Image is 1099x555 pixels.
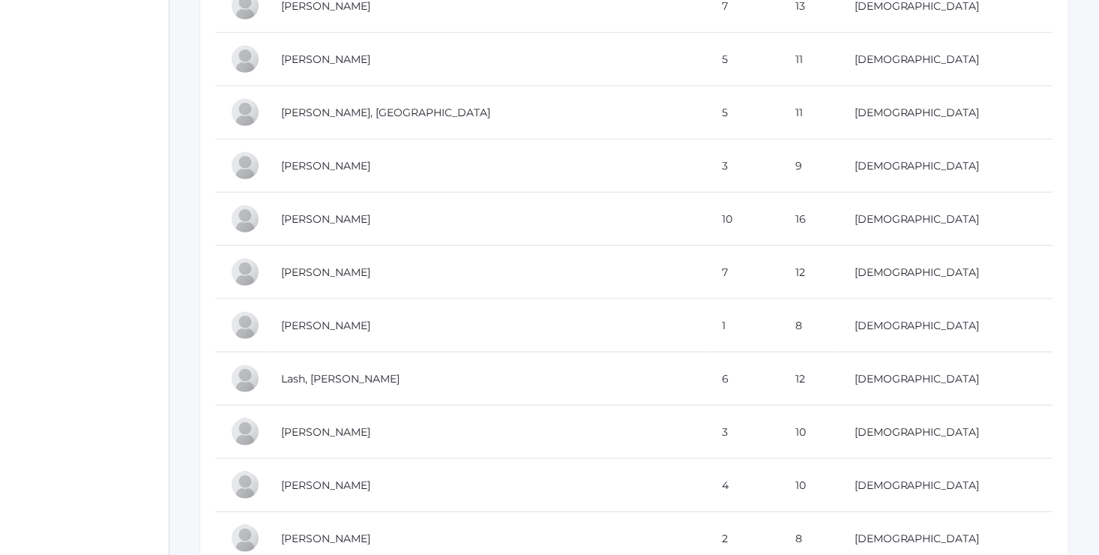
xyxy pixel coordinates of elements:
[840,33,1053,86] td: [DEMOGRAPHIC_DATA]
[707,246,780,299] td: 7
[230,417,260,447] div: Luke Lash
[780,299,840,352] td: 8
[707,33,780,86] td: 5
[707,193,780,246] td: 10
[230,257,260,287] div: Kylie Kay
[230,204,260,234] div: Kirsten Kay
[230,364,260,394] div: John Tyler Lash
[840,459,1053,512] td: [DEMOGRAPHIC_DATA]
[266,139,707,193] td: [PERSON_NAME]
[707,459,780,512] td: 4
[266,459,707,512] td: [PERSON_NAME]
[230,97,260,127] div: Madison Johnson
[230,470,260,500] div: Charis LeBlanc
[266,193,707,246] td: [PERSON_NAME]
[840,86,1053,139] td: [DEMOGRAPHIC_DATA]
[707,406,780,459] td: 3
[780,139,840,193] td: 9
[707,352,780,406] td: 6
[230,44,260,74] div: Josiah Johnson
[780,33,840,86] td: 11
[707,139,780,193] td: 3
[780,86,840,139] td: 11
[840,246,1053,299] td: [DEMOGRAPHIC_DATA]
[840,139,1053,193] td: [DEMOGRAPHIC_DATA]
[780,193,840,246] td: 16
[840,299,1053,352] td: [DEMOGRAPHIC_DATA]
[707,299,780,352] td: 1
[780,459,840,512] td: 10
[266,406,707,459] td: [PERSON_NAME]
[266,246,707,299] td: [PERSON_NAME]
[780,246,840,299] td: 12
[230,523,260,553] div: Renee LeBlanc
[780,352,840,406] td: 12
[707,86,780,139] td: 5
[266,352,707,406] td: Lash, [PERSON_NAME]
[230,310,260,340] div: Ella Lash
[266,33,707,86] td: [PERSON_NAME]
[780,406,840,459] td: 10
[840,193,1053,246] td: [DEMOGRAPHIC_DATA]
[266,299,707,352] td: [PERSON_NAME]
[840,406,1053,459] td: [DEMOGRAPHIC_DATA]
[840,352,1053,406] td: [DEMOGRAPHIC_DATA]
[230,151,260,181] div: Scarlett Johnson
[266,86,707,139] td: [PERSON_NAME], [GEOGRAPHIC_DATA]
